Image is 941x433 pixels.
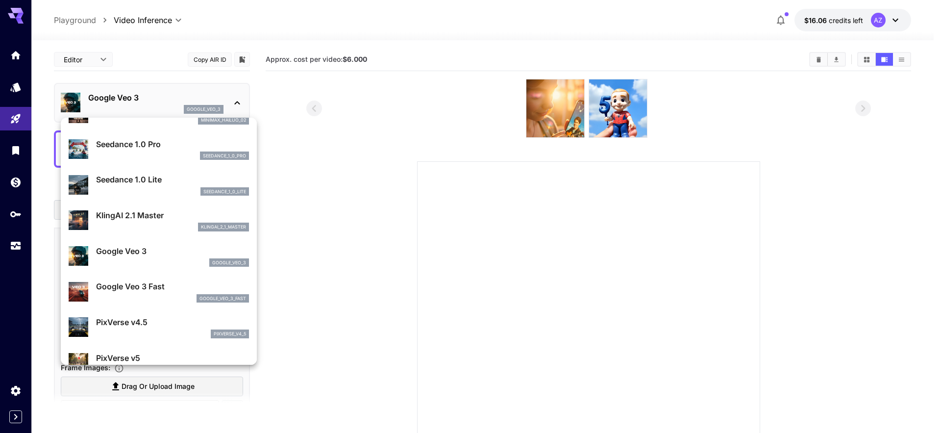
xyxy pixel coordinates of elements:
div: PixVerse v5 [69,348,249,378]
p: minimax_hailuo_02 [201,117,246,124]
p: Google Veo 3 Fast [96,280,249,292]
p: google_veo_3_fast [199,295,246,302]
p: KlingAI 2.1 Master [96,209,249,221]
p: Seedance 1.0 Pro [96,138,249,150]
div: Google Veo 3google_veo_3 [69,241,249,271]
p: klingai_2_1_master [201,224,246,230]
p: google_veo_3 [212,259,246,266]
div: KlingAI 2.1 Masterklingai_2_1_master [69,205,249,235]
p: Google Veo 3 [96,245,249,257]
p: seedance_1_0_lite [203,188,246,195]
div: PixVerse v4.5pixverse_v4_5 [69,312,249,342]
p: Seedance 1.0 Lite [96,174,249,185]
p: pixverse_v4_5 [214,331,246,337]
div: Seedance 1.0 Liteseedance_1_0_lite [69,170,249,200]
div: Google Veo 3 Fastgoogle_veo_3_fast [69,277,249,306]
p: PixVerse v5 [96,352,249,364]
div: Seedance 1.0 Proseedance_1_0_pro [69,134,249,164]
p: seedance_1_0_pro [203,153,246,159]
p: PixVerse v4.5 [96,316,249,328]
